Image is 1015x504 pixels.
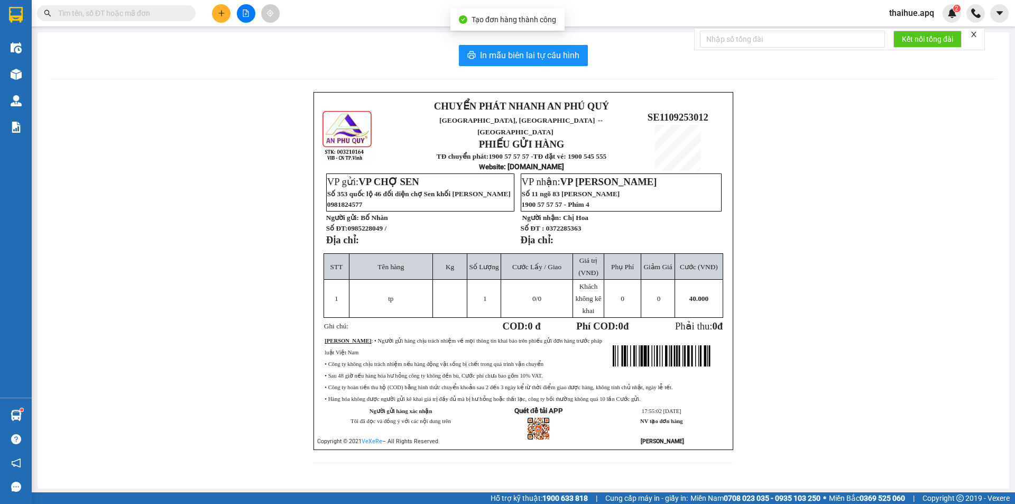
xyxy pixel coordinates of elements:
[362,438,382,445] a: VeXeRe
[459,45,588,66] button: printerIn mẫu biên lai tự cấu hình
[317,438,438,445] span: Copyright © 2021 – All Rights Reserved
[576,320,629,332] strong: Phí COD: đ
[480,49,579,62] span: In mẫu biên lai tự cấu hình
[11,42,22,53] img: warehouse-icon
[700,31,885,48] input: Nhập số tổng đài
[347,224,386,232] span: 0985228049 /
[712,320,717,332] span: 0
[956,494,964,502] span: copyright
[44,10,51,17] span: search
[640,418,682,424] strong: NV tạo đơn hàng
[11,122,22,133] img: solution-icon
[893,31,962,48] button: Kết nối tổng đài
[218,10,225,17] span: plus
[521,224,545,232] strong: Số ĐT :
[261,4,280,23] button: aim
[533,152,607,160] strong: TĐ đặt vé: 1900 545 555
[823,496,826,500] span: ⚪️
[913,492,915,504] span: |
[212,4,230,23] button: plus
[324,322,348,330] span: Ghi chú:
[467,51,476,61] span: printer
[621,295,624,303] span: 0
[657,295,661,303] span: 0
[326,214,359,222] strong: Người gửi:
[446,263,454,271] span: Kg
[439,116,604,136] span: [GEOGRAPHIC_DATA], [GEOGRAPHIC_DATA] ↔ [GEOGRAPHIC_DATA]
[648,112,708,123] span: SE1109253012
[642,408,681,414] span: 17:55:02 [DATE]
[724,494,820,502] strong: 0708 023 035 - 0935 103 250
[860,494,905,502] strong: 0369 525 060
[9,7,23,23] img: logo-vxr
[532,295,536,303] span: 0
[902,33,953,45] span: Kết nối tổng đài
[370,408,432,414] strong: Người gửi hàng xác nhận
[434,100,609,112] strong: CHUYỂN PHÁT NHANH AN PHÚ QUÝ
[680,263,718,271] span: Cước (VNĐ)
[335,295,338,303] span: 1
[575,282,601,315] span: Khách không kê khai
[690,492,820,504] span: Miền Nam
[503,320,541,332] strong: COD:
[521,234,553,245] strong: Địa chỉ:
[514,407,563,415] strong: Quét để tải APP
[358,176,419,187] span: VP CHỢ SEN
[326,234,359,245] strong: Địa chỉ:
[971,8,981,18] img: phone-icon
[619,320,623,332] span: 0
[560,176,657,187] span: VP [PERSON_NAME]
[990,4,1009,23] button: caret-down
[18,8,94,43] strong: CHUYỂN PHÁT NHANH AN PHÚ QUÝ
[327,190,511,198] span: Số 353 quốc lộ 46 đối diện chợ Sen khối [PERSON_NAME]
[330,263,343,271] span: STT
[717,320,723,332] span: đ
[970,31,977,38] span: close
[11,410,22,421] img: warehouse-icon
[17,45,95,81] span: [GEOGRAPHIC_DATA], [GEOGRAPHIC_DATA] ↔ [GEOGRAPHIC_DATA]
[472,15,556,24] span: Tạo đơn hàng thành công
[596,492,597,504] span: |
[605,492,688,504] span: Cung cấp máy in - giấy in:
[11,69,22,80] img: warehouse-icon
[479,139,565,150] strong: PHIẾU GỬI HÀNG
[611,263,634,271] span: Phụ Phí
[237,4,255,23] button: file-add
[546,224,582,232] span: 0372285363
[995,8,1004,18] span: caret-down
[325,338,371,344] strong: [PERSON_NAME]
[58,7,183,19] input: Tìm tên, số ĐT hoặc mã đơn
[578,256,598,277] span: Giá trị (VNĐ)
[325,384,672,390] span: • Công ty hoàn tiền thu hộ (COD) bằng hình thức chuyển khoản sau 2 đến 3 ngày kể từ thời điểm gia...
[11,95,22,106] img: warehouse-icon
[361,214,387,222] span: Bố Nhàn
[512,263,561,271] span: Cước Lấy / Giao
[641,438,684,445] strong: [PERSON_NAME]
[350,418,451,424] span: Tôi đã đọc và đồng ý với các nội dung trên
[522,176,657,187] span: VP nhận:
[522,200,589,208] span: 1900 57 57 57 - Phím 4
[955,5,958,12] span: 2
[479,163,504,171] span: Website
[488,152,533,160] strong: 1900 57 57 57 -
[542,494,588,502] strong: 1900 633 818
[327,200,363,208] span: 0981824577
[388,295,393,303] span: tp
[522,190,620,198] span: Số 11 ngõ 83 [PERSON_NAME]
[325,373,542,379] span: • Sau 48 giờ nếu hàng hóa hư hỏng công ty không đền bù, Cước phí chưa bao gồm 10% VAT.
[325,396,641,402] span: • Hàng hóa không được người gửi kê khai giá trị đầy đủ mà bị hư hỏng hoặc thất lạc, công ty bồi t...
[11,434,21,444] span: question-circle
[532,295,541,303] span: /0
[675,320,723,332] span: Phải thu:
[5,57,15,109] img: logo
[881,6,943,20] span: thaihue.apq
[437,152,488,160] strong: TĐ chuyển phát:
[689,295,709,303] span: 40.000
[483,295,487,303] span: 1
[327,176,419,187] span: VP gửi:
[563,214,588,222] span: Chị Hoa
[321,109,374,162] img: logo
[469,263,499,271] span: Số Lượng
[947,8,957,18] img: icon-new-feature
[528,320,540,332] span: 0 đ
